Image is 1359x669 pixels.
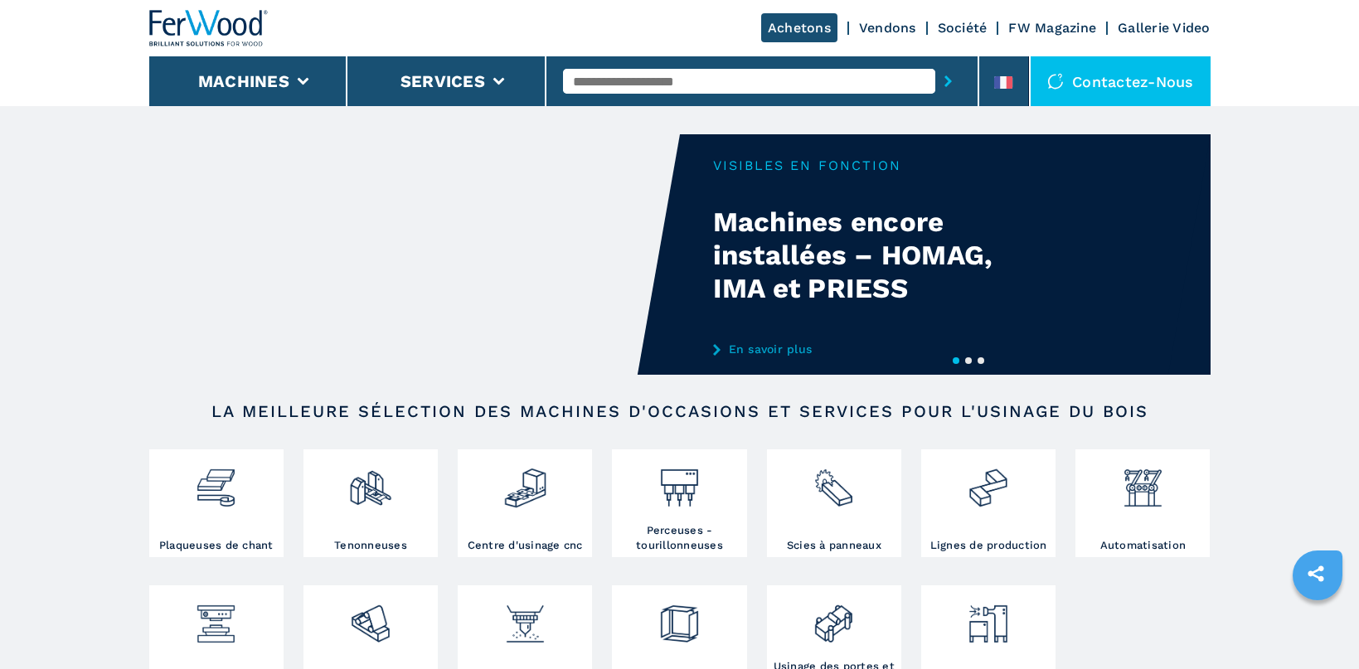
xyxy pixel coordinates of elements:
h3: Tenonneuses [334,538,407,553]
a: Automatisation [1075,449,1210,557]
iframe: Chat [1289,594,1347,657]
h2: LA MEILLEURE SÉLECTION DES MACHINES D'OCCASIONS ET SERVICES POUR L'USINAGE DU BOIS [202,401,1158,421]
h3: Lignes de production [930,538,1047,553]
h3: Scies à panneaux [787,538,881,553]
div: Contactez-nous [1031,56,1211,106]
button: Machines [198,71,289,91]
img: foratrici_inseritrici_2.png [658,453,701,510]
img: linee_di_produzione_2.png [966,453,1010,510]
img: sezionatrici_2.png [812,453,856,510]
a: Vendons [859,20,916,36]
button: submit-button [935,62,961,100]
a: Société [938,20,988,36]
img: centro_di_lavoro_cnc_2.png [503,453,547,510]
a: Scies à panneaux [767,449,901,557]
a: FW Magazine [1008,20,1096,36]
h3: Perceuses - tourillonneuses [616,523,742,553]
img: montaggio_imballaggio_2.png [658,589,701,646]
img: verniciatura_1.png [503,589,547,646]
a: Perceuses - tourillonneuses [612,449,746,557]
h3: Centre d'usinage cnc [468,538,583,553]
img: aspirazione_1.png [966,589,1010,646]
a: sharethis [1295,553,1337,594]
button: 3 [978,357,984,364]
a: Lignes de production [921,449,1056,557]
img: levigatrici_2.png [348,589,392,646]
h3: Automatisation [1100,538,1187,553]
button: Services [400,71,485,91]
video: Your browser does not support the video tag. [149,134,680,375]
a: Centre d'usinage cnc [458,449,592,557]
img: bordatrici_1.png [194,453,238,510]
a: Achetons [761,13,837,42]
a: Plaqueuses de chant [149,449,284,557]
a: Gallerie Video [1118,20,1211,36]
img: squadratrici_2.png [348,453,392,510]
a: Tenonneuses [303,449,438,557]
img: Contactez-nous [1047,73,1064,90]
img: Ferwood [149,10,269,46]
img: pressa-strettoia.png [194,589,238,646]
img: automazione.png [1121,453,1165,510]
img: lavorazione_porte_finestre_2.png [812,589,856,646]
h3: Plaqueuses de chant [159,538,274,553]
button: 1 [953,357,959,364]
button: 2 [965,357,972,364]
a: En savoir plus [713,342,1038,356]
